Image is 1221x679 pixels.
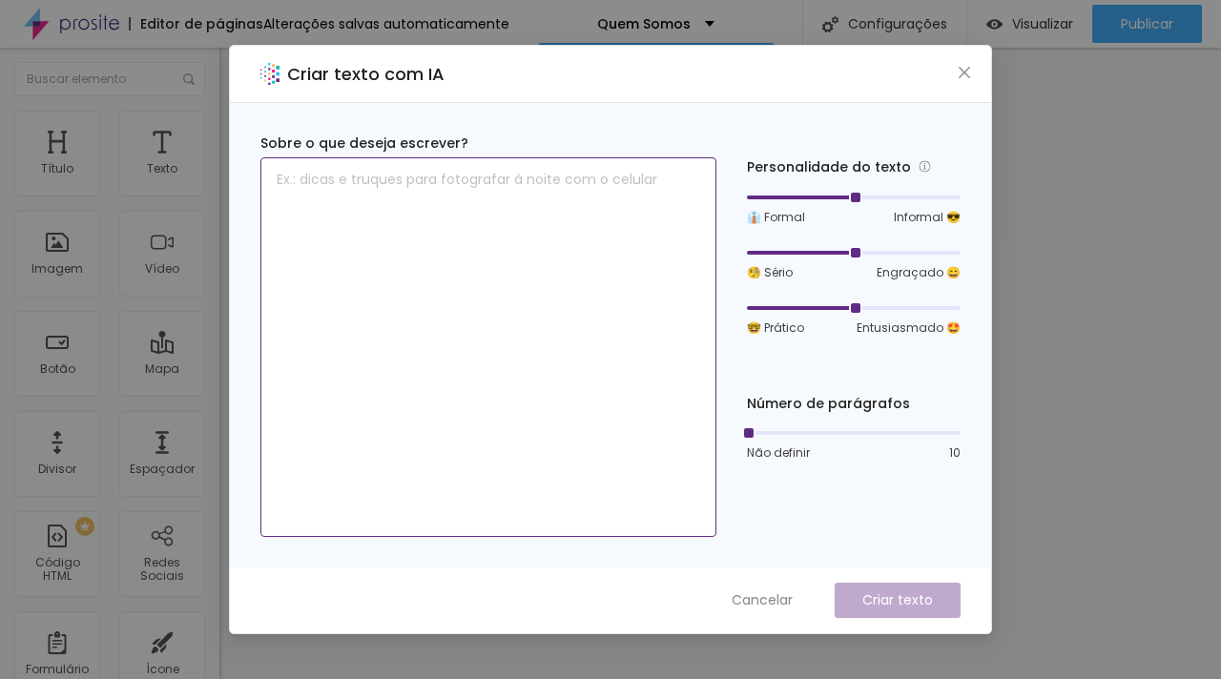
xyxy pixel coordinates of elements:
[835,583,961,618] button: Criar texto
[263,17,509,31] div: Alterações salvas automaticamente
[19,556,94,584] div: Código HTML
[1121,16,1173,31] span: Publicar
[949,444,961,462] span: 10
[130,463,195,476] div: Espaçador
[145,362,179,376] div: Mapa
[747,444,810,462] span: Não definir
[747,319,804,337] span: 🤓 Prático
[146,663,179,676] div: Ícone
[732,590,793,610] span: Cancelar
[957,65,972,80] span: close
[747,209,805,226] span: 👔 Formal
[147,162,177,175] div: Texto
[14,62,205,96] input: Buscar elemento
[747,264,793,281] span: 🧐 Sério
[41,162,73,175] div: Título
[1092,5,1202,43] button: Publicar
[955,63,975,83] button: Close
[1012,16,1073,31] span: Visualizar
[287,61,445,87] h2: Criar texto com IA
[129,17,263,31] div: Editor de páginas
[219,48,1221,679] iframe: Editor
[31,262,83,276] div: Imagem
[597,17,691,31] p: Quem Somos
[124,556,199,584] div: Redes Sociais
[26,663,89,676] div: Formulário
[183,73,195,85] img: Icone
[38,463,76,476] div: Divisor
[894,209,961,226] span: Informal 😎
[877,264,961,281] span: Engraçado 😄
[713,583,812,618] button: Cancelar
[747,156,961,178] div: Personalidade do texto
[857,319,961,337] span: Entusiasmado 🤩
[747,394,961,414] div: Número de parágrafos
[145,262,179,276] div: Vídeo
[967,5,1092,43] button: Visualizar
[986,16,1003,32] img: view-1.svg
[822,16,838,32] img: Icone
[260,134,716,154] div: Sobre o que deseja escrever?
[40,362,75,376] div: Botão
